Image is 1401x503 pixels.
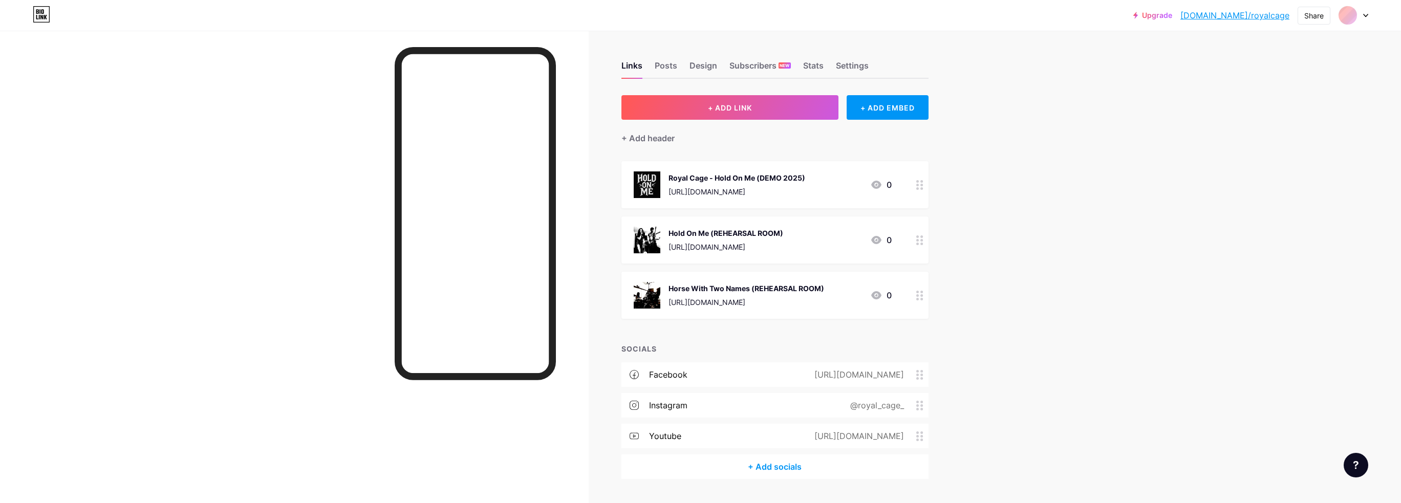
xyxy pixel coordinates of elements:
img: Royal Cage - Hold On Me (DEMO 2025) [634,171,660,198]
div: SOCIALS [621,343,929,354]
div: Horse With Two Names (REHEARSAL ROOM) [669,283,824,294]
div: + Add header [621,132,675,144]
div: Settings [836,59,869,78]
div: instagram [649,399,687,411]
div: Stats [803,59,824,78]
div: [URL][DOMAIN_NAME] [669,186,805,197]
div: [URL][DOMAIN_NAME] [669,297,824,308]
div: facebook [649,368,687,381]
div: Subscribers [729,59,791,78]
div: Links [621,59,642,78]
div: Posts [655,59,677,78]
div: Share [1304,10,1324,21]
div: youtube [649,430,681,442]
div: [URL][DOMAIN_NAME] [798,368,916,381]
div: Royal Cage - Hold On Me (DEMO 2025) [669,172,805,183]
div: + ADD EMBED [847,95,928,120]
button: + ADD LINK [621,95,839,120]
div: [URL][DOMAIN_NAME] [798,430,916,442]
div: 0 [870,234,892,246]
span: NEW [780,62,789,69]
a: Upgrade [1133,11,1172,19]
div: Hold On Me (REHEARSAL ROOM) [669,228,783,238]
div: 0 [870,179,892,191]
div: [URL][DOMAIN_NAME] [669,242,783,252]
div: 0 [870,289,892,301]
img: Hold On Me (REHEARSAL ROOM) [634,227,660,253]
a: [DOMAIN_NAME]/royalcage [1180,9,1289,21]
div: + Add socials [621,454,929,479]
div: @royal_cage_ [834,399,916,411]
span: + ADD LINK [708,103,752,112]
div: Design [689,59,717,78]
img: Horse With Two Names (REHEARSAL ROOM) [634,282,660,309]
